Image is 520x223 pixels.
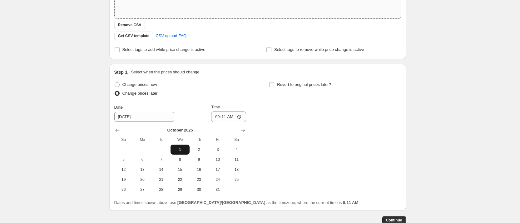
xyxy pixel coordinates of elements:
[192,137,206,142] span: Th
[190,155,208,165] button: Thursday October 9 2025
[177,200,265,205] b: [GEOGRAPHIC_DATA]/[GEOGRAPHIC_DATA]
[173,177,187,182] span: 22
[114,21,145,29] button: Remove CSV
[122,47,206,52] span: Select tags to add while price change is active
[211,167,225,172] span: 17
[173,187,187,192] span: 29
[211,111,246,122] input: 12:00
[133,155,152,165] button: Monday October 6 2025
[173,157,187,162] span: 8
[114,175,133,185] button: Sunday October 19 2025
[192,167,206,172] span: 16
[190,175,208,185] button: Thursday October 23 2025
[114,185,133,195] button: Sunday October 26 2025
[211,147,225,152] span: 3
[131,69,199,75] p: Select when the prices should change
[208,155,227,165] button: Friday October 10 2025
[227,135,246,145] th: Saturday
[171,145,189,155] button: Wednesday October 1 2025
[152,155,171,165] button: Tuesday October 7 2025
[117,167,131,172] span: 12
[173,137,187,142] span: We
[173,167,187,172] span: 15
[227,155,246,165] button: Saturday October 11 2025
[208,185,227,195] button: Friday October 31 2025
[227,145,246,155] button: Saturday October 4 2025
[171,175,189,185] button: Wednesday October 22 2025
[114,69,129,75] h2: Step 3.
[211,187,225,192] span: 31
[136,137,149,142] span: Mo
[211,105,220,109] span: Time
[230,137,243,142] span: Sa
[114,200,359,205] span: Dates and times shown above use as the timezone, where the current time is
[122,82,157,87] span: Change prices now
[152,135,171,145] th: Tuesday
[136,167,149,172] span: 13
[192,177,206,182] span: 23
[118,33,150,38] span: Get CSV template
[152,175,171,185] button: Tuesday October 21 2025
[122,91,158,96] span: Change prices later
[171,165,189,175] button: Wednesday October 15 2025
[133,175,152,185] button: Monday October 20 2025
[154,137,168,142] span: Tu
[117,137,131,142] span: Su
[114,105,123,110] span: Date
[133,165,152,175] button: Monday October 13 2025
[114,135,133,145] th: Sunday
[171,135,189,145] th: Wednesday
[274,47,364,52] span: Select tags to remove while price change is active
[133,185,152,195] button: Monday October 27 2025
[230,147,243,152] span: 4
[230,157,243,162] span: 11
[154,187,168,192] span: 28
[192,157,206,162] span: 9
[156,33,186,39] span: CSV upload FAQ
[192,187,206,192] span: 30
[114,112,174,122] input: 9/30/2025
[190,135,208,145] th: Thursday
[113,126,122,135] button: Show previous month, September 2025
[227,175,246,185] button: Saturday October 25 2025
[190,185,208,195] button: Thursday October 30 2025
[152,31,190,41] a: CSV upload FAQ
[208,145,227,155] button: Friday October 3 2025
[211,137,225,142] span: Fr
[277,82,331,87] span: Revert to original prices later?
[154,177,168,182] span: 21
[208,135,227,145] th: Friday
[136,157,149,162] span: 6
[154,157,168,162] span: 7
[114,155,133,165] button: Sunday October 5 2025
[173,147,187,152] span: 1
[117,177,131,182] span: 19
[239,126,247,135] button: Show next month, November 2025
[136,177,149,182] span: 20
[343,200,358,205] b: 9:11 AM
[208,165,227,175] button: Friday October 17 2025
[136,187,149,192] span: 27
[133,135,152,145] th: Monday
[227,165,246,175] button: Saturday October 18 2025
[118,22,141,27] span: Remove CSV
[152,165,171,175] button: Tuesday October 14 2025
[171,185,189,195] button: Wednesday October 29 2025
[190,145,208,155] button: Thursday October 2 2025
[152,185,171,195] button: Tuesday October 28 2025
[208,175,227,185] button: Friday October 24 2025
[190,165,208,175] button: Thursday October 16 2025
[230,177,243,182] span: 25
[117,157,131,162] span: 5
[114,165,133,175] button: Sunday October 12 2025
[192,147,206,152] span: 2
[386,218,402,223] span: Continue
[114,32,153,40] button: Get CSV template
[154,167,168,172] span: 14
[171,155,189,165] button: Wednesday October 8 2025
[211,157,225,162] span: 10
[230,167,243,172] span: 18
[117,187,131,192] span: 26
[211,177,225,182] span: 24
